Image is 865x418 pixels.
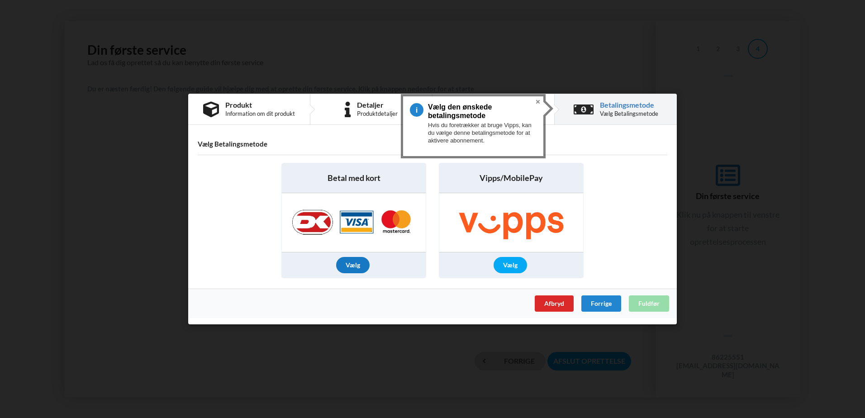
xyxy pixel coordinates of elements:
[428,103,530,120] h3: Vælg den ønskede betalingsmetode
[535,295,574,312] div: Afbryd
[532,96,543,107] button: Close
[328,172,380,184] span: Betal med kort
[410,103,428,117] span: 4
[198,140,667,148] h4: Vælg Betalingsmetode
[283,193,425,252] img: Nets
[439,193,583,252] img: Vipps/MobilePay
[336,257,370,273] div: Vælg
[357,101,398,109] div: Detaljer
[600,101,658,109] div: Betalingsmetode
[494,257,527,273] div: Vælg
[357,110,398,117] div: Produktdetaljer
[600,110,658,117] div: Vælg Betalingsmetode
[581,295,621,312] div: Forrige
[428,118,537,144] div: Hvis du foretrækker at bruge Vipps, kan du vælge denne betalingsmetode for at aktivere abonnement.
[225,101,295,109] div: Produkt
[480,172,543,184] span: Vipps/MobilePay
[225,110,295,117] div: Information om dit produkt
